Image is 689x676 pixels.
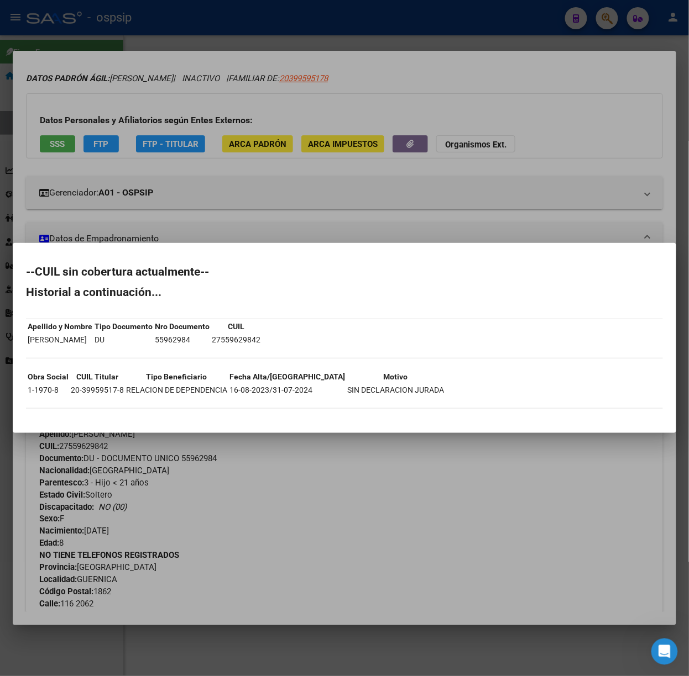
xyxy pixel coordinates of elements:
[211,334,261,346] td: 27559629842
[126,384,228,396] td: RELACION DE DEPENDENCIA
[70,371,124,383] th: CUIL Titular
[70,384,124,396] td: 20-39959517-8
[154,334,210,346] td: 55962984
[27,384,69,396] td: 1-1970-8
[26,266,663,277] h2: --CUIL sin cobertura actualmente--
[211,320,261,332] th: CUIL
[229,371,346,383] th: Fecha Alta/[GEOGRAPHIC_DATA]
[27,334,93,346] td: [PERSON_NAME]
[126,371,228,383] th: Tipo Beneficiario
[27,371,69,383] th: Obra Social
[94,334,153,346] td: DU
[347,384,445,396] td: SIN DECLARACION JURADA
[229,384,346,396] td: 16-08-2023/31-07-2024
[651,638,678,665] iframe: Intercom live chat
[154,320,210,332] th: Nro Documento
[347,371,445,383] th: Motivo
[26,287,663,298] h2: Historial a continuación...
[94,320,153,332] th: Tipo Documento
[27,320,93,332] th: Apellido y Nombre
